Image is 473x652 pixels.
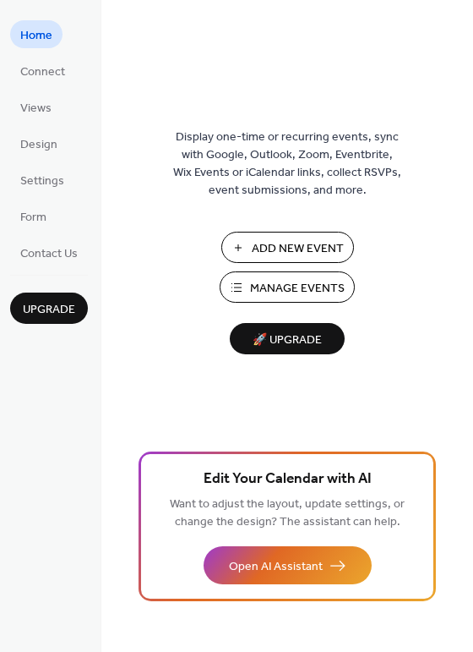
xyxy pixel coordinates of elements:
span: Views [20,100,52,118]
span: Form [20,209,46,227]
span: Home [20,27,52,45]
span: Contact Us [20,245,78,263]
button: Upgrade [10,293,88,324]
span: Add New Event [252,240,344,258]
span: Want to adjust the layout, update settings, or change the design? The assistant can help. [170,493,405,534]
button: Open AI Assistant [204,546,372,584]
button: Manage Events [220,271,355,303]
a: Form [10,202,57,230]
span: Settings [20,173,64,190]
span: 🚀 Upgrade [240,329,334,352]
span: Design [20,136,57,154]
a: Views [10,93,62,121]
button: 🚀 Upgrade [230,323,345,354]
span: Open AI Assistant [229,558,323,576]
a: Design [10,129,68,157]
span: Display one-time or recurring events, sync with Google, Outlook, Zoom, Eventbrite, Wix Events or ... [173,129,401,200]
span: Upgrade [23,301,75,319]
a: Contact Us [10,238,88,266]
a: Home [10,20,63,48]
span: Connect [20,63,65,81]
a: Connect [10,57,75,85]
a: Settings [10,166,74,194]
span: Manage Events [250,280,345,298]
span: Edit Your Calendar with AI [204,468,372,491]
button: Add New Event [221,232,354,263]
